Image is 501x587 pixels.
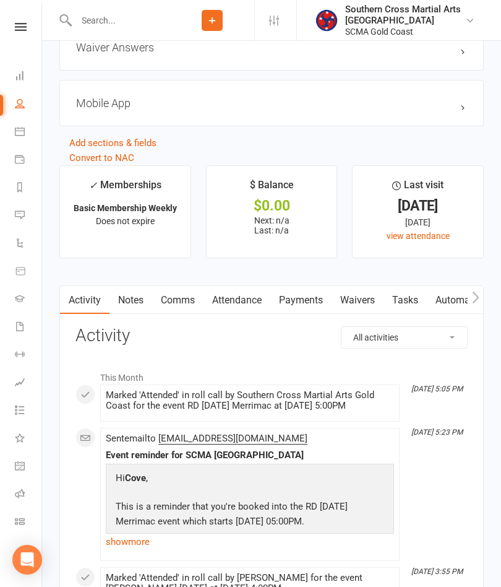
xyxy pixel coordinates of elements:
div: Memberships [89,177,161,200]
div: $0.00 [218,199,326,212]
a: Attendance [203,286,270,315]
li: This Month [75,365,468,385]
a: Convert to NAC [69,152,134,163]
a: Reports [15,175,43,202]
i: ✓ [89,180,97,191]
a: Waivers [332,286,383,315]
a: People [15,91,43,119]
i: [DATE] 3:55 PM [411,567,463,576]
a: What's New [15,425,43,453]
a: Dashboard [15,63,43,91]
div: Marked 'Attended' in roll call by Southern Cross Martial Arts Gold Coast for the event RD [DATE] ... [106,390,394,411]
a: Calendar [15,119,43,147]
p: This is a reminder that you're booked into the RD [DATE] Merrimac event which starts [DATE] 05:00PM. [113,499,387,532]
a: Assessments [15,370,43,398]
h3: Mobile App [76,97,467,110]
a: Tasks [383,286,427,315]
strong: Basic Membership Weekly [74,203,177,213]
i: [DATE] 5:05 PM [411,385,463,393]
div: Open Intercom Messenger [12,545,42,575]
strong: Cove [125,472,146,484]
h3: Waiver Answers [76,41,467,54]
a: Roll call kiosk mode [15,481,43,509]
a: Class kiosk mode [15,509,43,537]
i: [DATE] 5:23 PM [411,428,463,437]
a: Payments [270,286,332,315]
input: Search... [72,12,170,29]
a: Activity [60,286,109,315]
h3: Activity [75,326,468,346]
div: $ Balance [250,177,294,199]
a: Automations [427,286,500,315]
a: show more [106,533,394,550]
div: [DATE] [364,199,472,212]
a: General attendance kiosk mode [15,453,43,481]
div: [DATE] [364,215,472,229]
div: SCMA Gold Coast [345,26,465,37]
p: Next: n/a Last: n/a [218,215,326,235]
img: thumb_image1620786302.png [314,8,339,33]
a: Add sections & fields [69,137,156,149]
p: Hi , [113,471,387,489]
a: Payments [15,147,43,175]
div: Event reminder for SCMA [GEOGRAPHIC_DATA] [106,450,394,461]
a: Product Sales [15,258,43,286]
a: view attendance [387,231,450,241]
span: Does not expire [96,216,155,226]
div: Southern Cross Martial Arts [GEOGRAPHIC_DATA] [345,4,465,26]
div: Last visit [392,177,443,199]
a: Comms [152,286,203,315]
a: Notes [109,286,152,315]
span: Sent email to [106,433,307,445]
